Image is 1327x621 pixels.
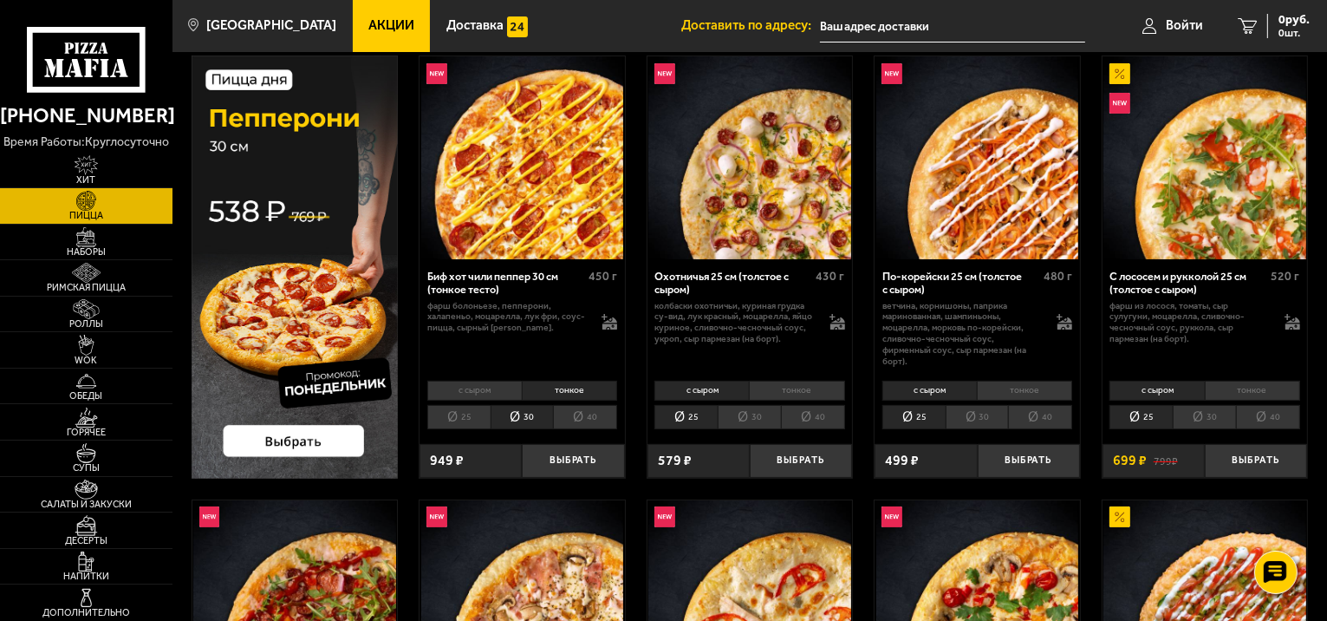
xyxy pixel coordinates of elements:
img: Биф хот чили пеппер 30 см (тонкое тесто) [421,56,624,259]
img: Новинка [654,507,675,527]
span: 579 ₽ [658,454,692,467]
div: Охотничья 25 см (толстое с сыром) [654,270,811,297]
img: Новинка [426,63,447,84]
span: 499 ₽ [885,454,919,467]
img: Новинка [881,63,902,84]
span: Доставить по адресу: [681,19,820,32]
img: Охотничья 25 см (толстое с сыром) [648,56,851,259]
li: 40 [781,405,845,429]
p: ветчина, корнишоны, паприка маринованная, шампиньоны, моцарелла, морковь по-корейски, сливочно-че... [882,301,1043,368]
img: Акционный [1109,63,1130,84]
button: Выбрать [1205,444,1307,478]
div: Биф хот чили пеппер 30 см (тонкое тесто) [427,270,584,297]
li: 30 [946,405,1009,429]
span: 480 г [1044,269,1072,284]
li: 30 [718,405,781,429]
input: Ваш адрес доставки [820,10,1085,42]
button: Выбрать [522,444,624,478]
li: с сыром [427,381,522,401]
p: фарш болоньезе, пепперони, халапеньо, моцарелла, лук фри, соус-пицца, сырный [PERSON_NAME]. [427,301,588,334]
span: Акции [368,19,414,32]
li: тонкое [1205,381,1300,401]
span: 430 г [816,269,845,284]
img: Новинка [199,507,220,527]
span: 699 ₽ [1113,454,1147,467]
span: 0 шт. [1278,28,1310,38]
button: Выбрать [750,444,852,478]
div: По-корейски 25 см (толстое с сыром) [882,270,1039,297]
li: 40 [1236,405,1300,429]
a: АкционныйНовинкаС лососем и рукколой 25 см (толстое с сыром) [1103,56,1308,259]
span: 0 руб. [1278,14,1310,26]
img: Новинка [881,507,902,527]
div: С лососем и рукколой 25 см (толстое с сыром) [1109,270,1266,297]
img: Новинка [654,63,675,84]
li: 25 [654,405,718,429]
span: 450 г [589,269,617,284]
li: 40 [553,405,617,429]
li: с сыром [882,381,977,401]
img: 15daf4d41897b9f0e9f617042186c801.svg [507,16,528,37]
li: 30 [1173,405,1236,429]
span: 520 г [1272,269,1300,284]
li: тонкое [522,381,617,401]
img: Новинка [426,507,447,527]
span: Доставка [446,19,504,32]
li: тонкое [977,381,1072,401]
span: Войти [1166,19,1203,32]
img: По-корейски 25 см (толстое с сыром) [876,56,1079,259]
a: НовинкаПо-корейски 25 см (толстое с сыром) [875,56,1080,259]
a: НовинкаОхотничья 25 см (толстое с сыром) [647,56,853,259]
li: 25 [882,405,946,429]
button: Выбрать [978,444,1080,478]
li: 30 [491,405,554,429]
li: с сыром [1109,381,1204,401]
img: Акционный [1109,507,1130,527]
img: Новинка [1109,93,1130,114]
li: 25 [427,405,491,429]
img: С лососем и рукколой 25 см (толстое с сыром) [1103,56,1306,259]
span: 949 ₽ [430,454,464,467]
li: 25 [1109,405,1173,429]
s: 799 ₽ [1154,454,1178,467]
p: фарш из лосося, томаты, сыр сулугуни, моцарелла, сливочно-чесночный соус, руккола, сыр пармезан (... [1109,301,1270,345]
a: НовинкаБиф хот чили пеппер 30 см (тонкое тесто) [420,56,625,259]
li: с сыром [654,381,749,401]
p: колбаски охотничьи, куриная грудка су-вид, лук красный, моцарелла, яйцо куриное, сливочно-чесночн... [654,301,815,345]
li: 40 [1008,405,1072,429]
span: [GEOGRAPHIC_DATA] [206,19,336,32]
li: тонкое [749,381,844,401]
